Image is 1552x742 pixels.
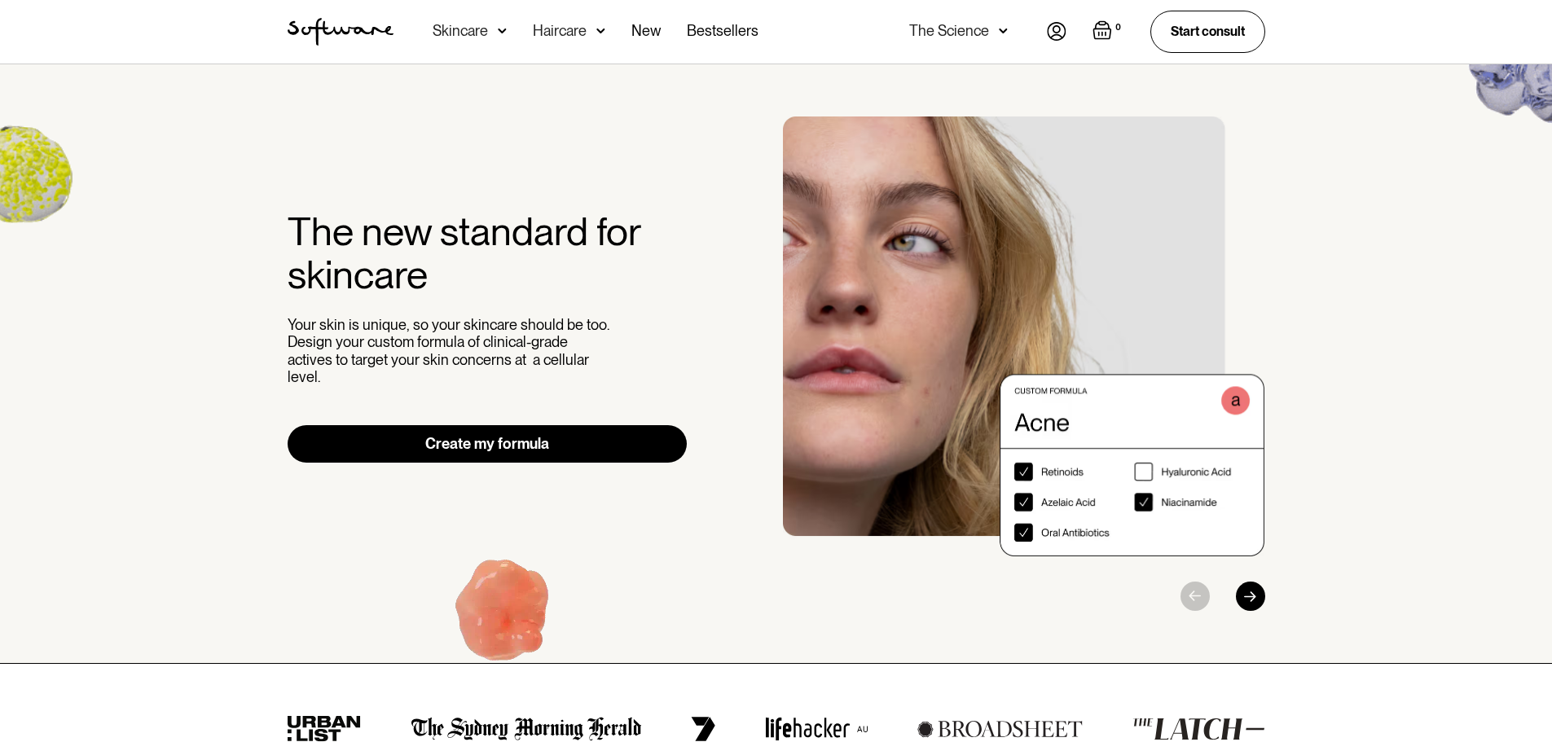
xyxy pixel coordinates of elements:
a: Open empty cart [1093,20,1124,43]
a: home [288,18,393,46]
div: 0 [1112,20,1124,35]
img: broadsheet logo [917,720,1083,738]
img: Software Logo [288,18,393,46]
h2: The new standard for skincare [288,210,688,296]
img: the Sydney morning herald logo [411,717,642,741]
img: lifehacker logo [765,717,868,741]
div: Skincare [433,23,488,39]
a: Start consult [1150,11,1265,52]
img: the latch logo [1132,718,1264,740]
img: urban list logo [288,716,362,742]
img: arrow down [498,23,507,39]
a: Create my formula [288,425,688,463]
div: Haircare [533,23,587,39]
div: The Science [909,23,989,39]
img: Hydroquinone (skin lightening agent) [403,518,606,718]
img: arrow down [596,23,605,39]
div: Next slide [1236,582,1265,611]
p: Your skin is unique, so your skincare should be too. Design your custom formula of clinical-grade... [288,316,613,386]
div: 1 / 3 [783,116,1265,556]
img: arrow down [999,23,1008,39]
